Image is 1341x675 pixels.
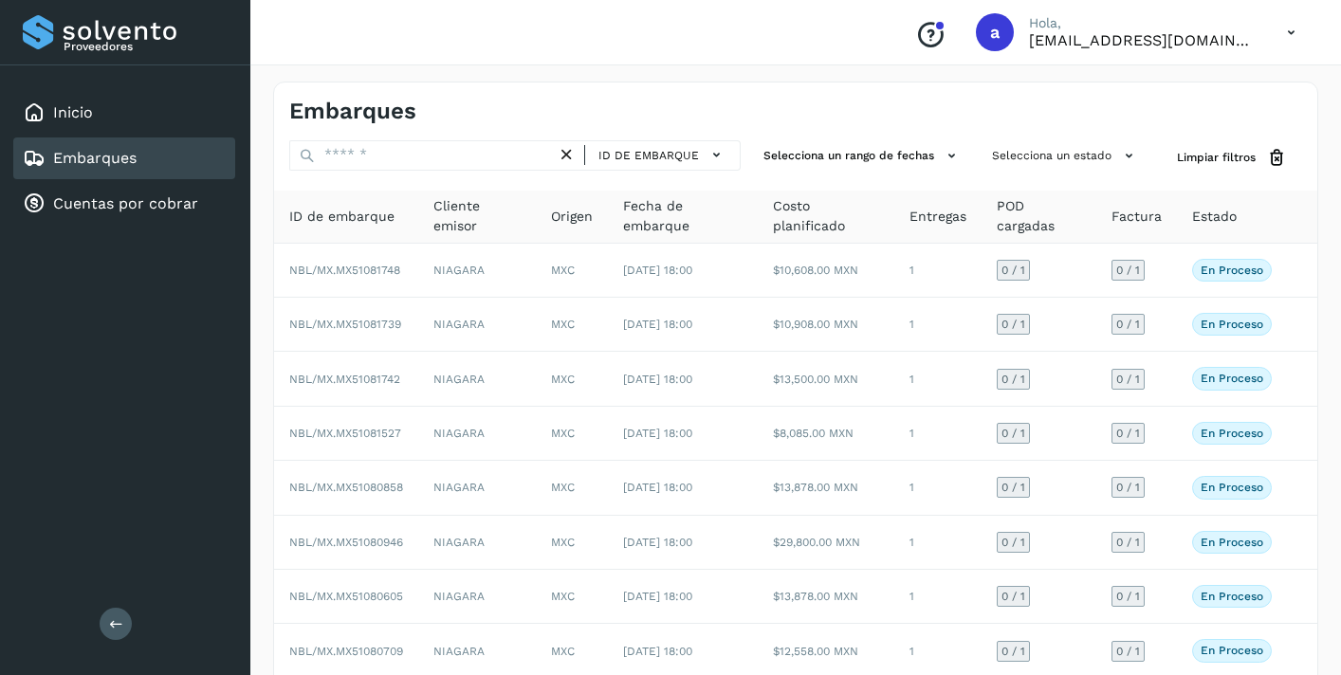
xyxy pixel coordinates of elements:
[1201,481,1263,494] p: En proceso
[1162,140,1302,175] button: Limpiar filtros
[758,407,894,461] td: $8,085.00 MXN
[593,141,732,169] button: ID de embarque
[598,147,699,164] span: ID de embarque
[894,244,982,298] td: 1
[909,207,966,227] span: Entregas
[536,298,608,352] td: MXC
[418,461,536,515] td: NIAGARA
[758,244,894,298] td: $10,608.00 MXN
[623,536,692,549] span: [DATE] 18:00
[418,352,536,406] td: NIAGARA
[1001,265,1025,276] span: 0 / 1
[894,516,982,570] td: 1
[1001,319,1025,330] span: 0 / 1
[1116,646,1140,657] span: 0 / 1
[536,407,608,461] td: MXC
[551,207,593,227] span: Origen
[289,373,400,386] span: NBL/MX.MX51081742
[13,183,235,225] div: Cuentas por cobrar
[1001,374,1025,385] span: 0 / 1
[1001,428,1025,439] span: 0 / 1
[1001,591,1025,602] span: 0 / 1
[1201,264,1263,277] p: En proceso
[536,352,608,406] td: MXC
[1116,591,1140,602] span: 0 / 1
[623,373,692,386] span: [DATE] 18:00
[289,207,395,227] span: ID de embarque
[1116,537,1140,548] span: 0 / 1
[623,427,692,440] span: [DATE] 18:00
[758,298,894,352] td: $10,908.00 MXN
[418,244,536,298] td: NIAGARA
[1201,590,1263,603] p: En proceso
[289,536,403,549] span: NBL/MX.MX51080946
[536,516,608,570] td: MXC
[13,92,235,134] div: Inicio
[1116,319,1140,330] span: 0 / 1
[418,516,536,570] td: NIAGARA
[984,140,1147,172] button: Selecciona un estado
[623,590,692,603] span: [DATE] 18:00
[894,298,982,352] td: 1
[289,264,400,277] span: NBL/MX.MX51081748
[289,590,403,603] span: NBL/MX.MX51080605
[758,352,894,406] td: $13,500.00 MXN
[1116,482,1140,493] span: 0 / 1
[289,318,401,331] span: NBL/MX.MX51081739
[1201,372,1263,385] p: En proceso
[536,461,608,515] td: MXC
[1001,537,1025,548] span: 0 / 1
[53,194,198,212] a: Cuentas por cobrar
[894,352,982,406] td: 1
[1201,644,1263,657] p: En proceso
[536,244,608,298] td: MXC
[536,570,608,624] td: MXC
[623,196,743,236] span: Fecha de embarque
[758,461,894,515] td: $13,878.00 MXN
[758,516,894,570] td: $29,800.00 MXN
[1116,428,1140,439] span: 0 / 1
[433,196,521,236] span: Cliente emisor
[894,407,982,461] td: 1
[1116,265,1140,276] span: 0 / 1
[1116,374,1140,385] span: 0 / 1
[1192,207,1237,227] span: Estado
[1177,149,1256,166] span: Limpiar filtros
[1201,427,1263,440] p: En proceso
[1029,31,1257,49] p: andradehno3@gmail.com
[289,427,401,440] span: NBL/MX.MX51081527
[1111,207,1162,227] span: Factura
[289,481,403,494] span: NBL/MX.MX51080858
[418,407,536,461] td: NIAGARA
[289,645,403,658] span: NBL/MX.MX51080709
[623,481,692,494] span: [DATE] 18:00
[1201,318,1263,331] p: En proceso
[13,137,235,179] div: Embarques
[418,570,536,624] td: NIAGARA
[1001,646,1025,657] span: 0 / 1
[756,140,969,172] button: Selecciona un rango de fechas
[418,298,536,352] td: NIAGARA
[53,149,137,167] a: Embarques
[997,196,1081,236] span: POD cargadas
[773,196,879,236] span: Costo planificado
[758,570,894,624] td: $13,878.00 MXN
[289,98,416,125] h4: Embarques
[623,264,692,277] span: [DATE] 18:00
[64,40,228,53] p: Proveedores
[53,103,93,121] a: Inicio
[623,318,692,331] span: [DATE] 18:00
[623,645,692,658] span: [DATE] 18:00
[894,461,982,515] td: 1
[1001,482,1025,493] span: 0 / 1
[1201,536,1263,549] p: En proceso
[1029,15,1257,31] p: Hola,
[894,570,982,624] td: 1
